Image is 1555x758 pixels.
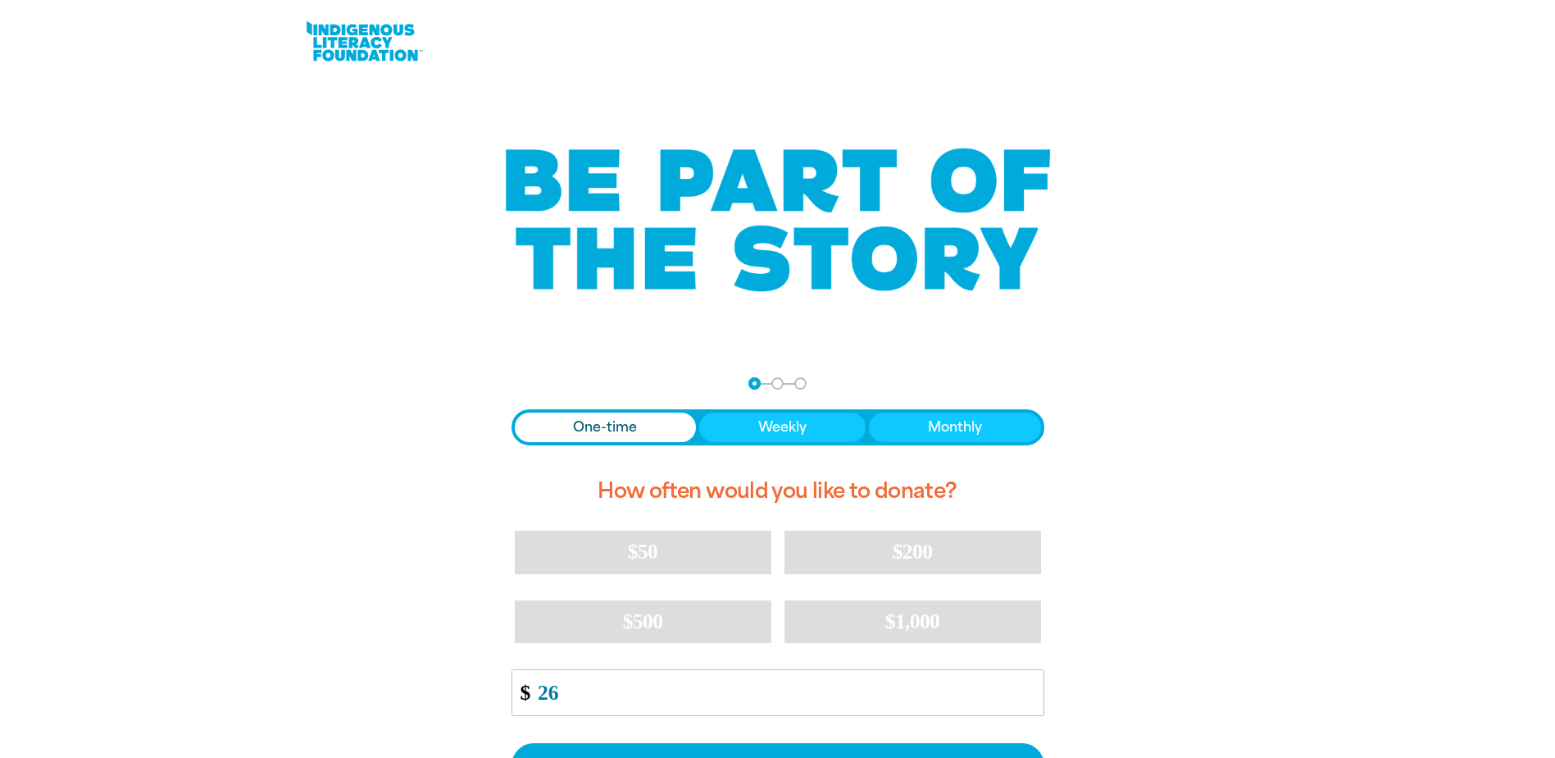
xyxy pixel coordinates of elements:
button: $200 [784,531,1041,573]
button: Navigate to step 3 of 3 to enter your payment details [794,377,807,390]
span: One-time [573,418,637,437]
div: Donation frequency [512,409,1044,445]
button: $50 [515,531,771,573]
span: $200 [893,540,933,564]
img: Be part of the story [491,116,1065,325]
button: Navigate to step 2 of 3 to enter your details [771,377,784,390]
button: Monthly [869,413,1041,442]
span: Weekly [758,418,807,437]
span: Monthly [928,418,982,437]
span: $ [512,674,530,711]
button: $1,000 [784,600,1041,643]
button: $500 [515,600,771,643]
span: $50 [628,540,657,564]
span: $1,000 [885,610,940,633]
button: Weekly [699,413,866,442]
span: $500 [623,610,663,633]
input: Enter custom amount [526,670,1043,715]
button: One-time [515,413,697,442]
button: Navigate to step 1 of 3 to enter your donation amount [748,377,761,390]
h2: How often would you like to donate? [512,465,1044,518]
